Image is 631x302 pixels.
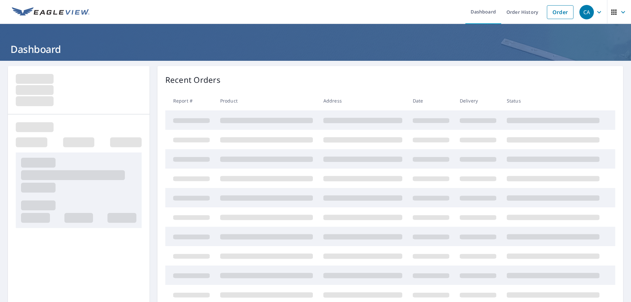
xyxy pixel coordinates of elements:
div: CA [579,5,594,19]
a: Order [547,5,573,19]
th: Date [408,91,455,110]
th: Product [215,91,318,110]
th: Delivery [455,91,502,110]
h1: Dashboard [8,42,623,56]
p: Recent Orders [165,74,221,86]
th: Status [502,91,605,110]
th: Address [318,91,408,110]
th: Report # [165,91,215,110]
img: EV Logo [12,7,89,17]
